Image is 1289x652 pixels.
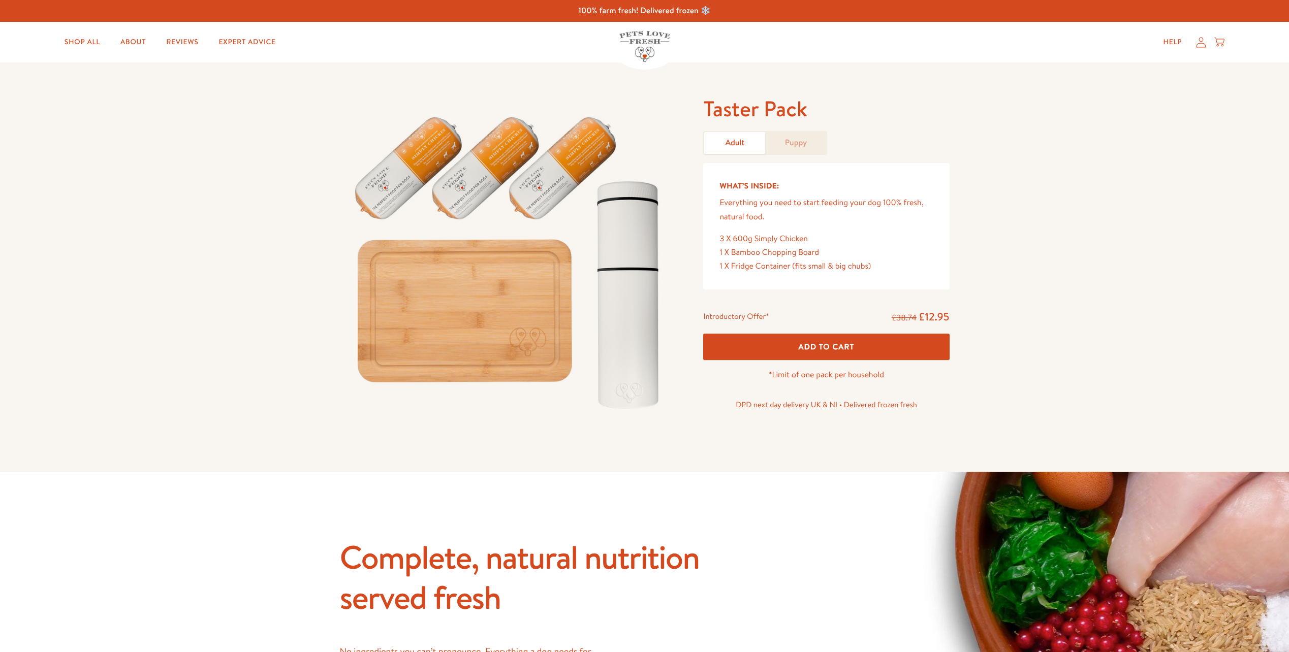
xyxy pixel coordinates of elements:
[703,310,769,325] div: Introductory Offer*
[1155,32,1190,52] a: Help
[703,334,949,361] button: Add To Cart
[799,341,855,352] span: Add To Cart
[158,32,206,52] a: Reviews
[703,95,949,123] h1: Taster Pack
[703,398,949,411] p: DPD next day delivery UK & NI • Delivered frozen fresh
[719,232,933,246] div: 3 X 600g Simply Chicken
[919,309,950,324] span: £12.95
[56,32,108,52] a: Shop All
[619,31,670,62] img: Pets Love Fresh
[719,179,933,192] h5: What’s Inside:
[211,32,284,52] a: Expert Advice
[704,132,765,154] a: Adult
[765,132,826,154] a: Puppy
[719,247,819,258] span: 1 X Bamboo Chopping Board
[340,95,679,420] img: Taster Pack - Adult
[340,537,746,617] h2: Complete, natural nutrition served fresh
[112,32,154,52] a: About
[719,196,933,223] p: Everything you need to start feeding your dog 100% fresh, natural food.
[719,259,933,273] div: 1 X Fridge Container (fits small & big chubs)
[892,312,917,323] s: £38.74
[703,368,949,382] p: *Limit of one pack per household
